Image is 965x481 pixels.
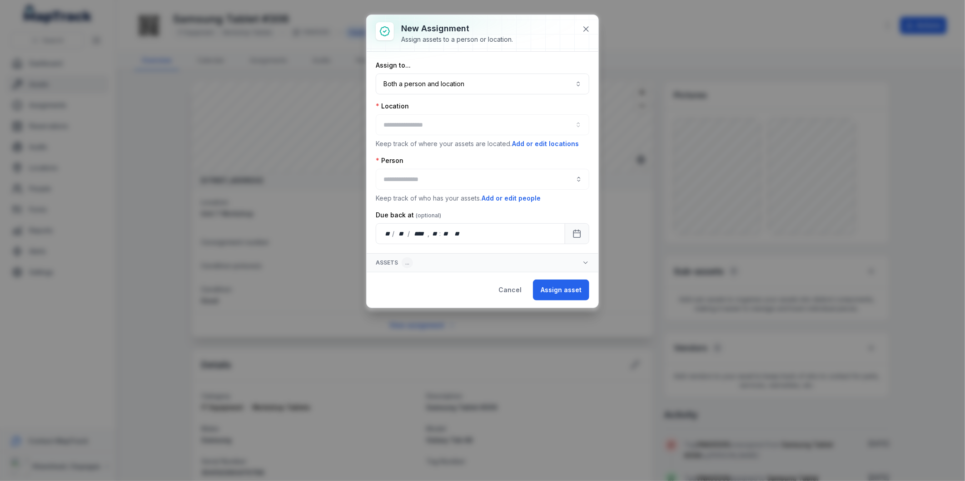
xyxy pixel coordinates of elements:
label: Assign to... [376,61,411,70]
div: minute, [442,229,451,238]
div: Assign assets to a person or location. [401,35,513,44]
button: Calendar [565,223,589,244]
div: year, [411,229,428,238]
button: Assign asset [533,280,589,300]
div: month, [396,229,408,238]
p: Keep track of where your assets are located. [376,139,589,149]
span: Assets [376,257,413,268]
p: Keep track of who has your assets. [376,193,589,203]
button: Add or edit locations [512,139,579,149]
h3: New assignment [401,22,513,35]
div: / [408,229,411,238]
label: Person [376,156,403,165]
div: am/pm, [453,229,463,238]
div: , [428,229,431,238]
label: Due back at [376,211,441,220]
div: day, [383,229,393,238]
div: : [439,229,442,238]
button: Both a person and location [376,74,589,94]
div: / [393,229,396,238]
div: hour, [431,229,440,238]
div: ... [402,257,413,268]
button: Cancel [491,280,529,300]
label: Location [376,102,409,111]
button: Assets... [367,254,598,272]
button: Add or edit people [481,193,541,203]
